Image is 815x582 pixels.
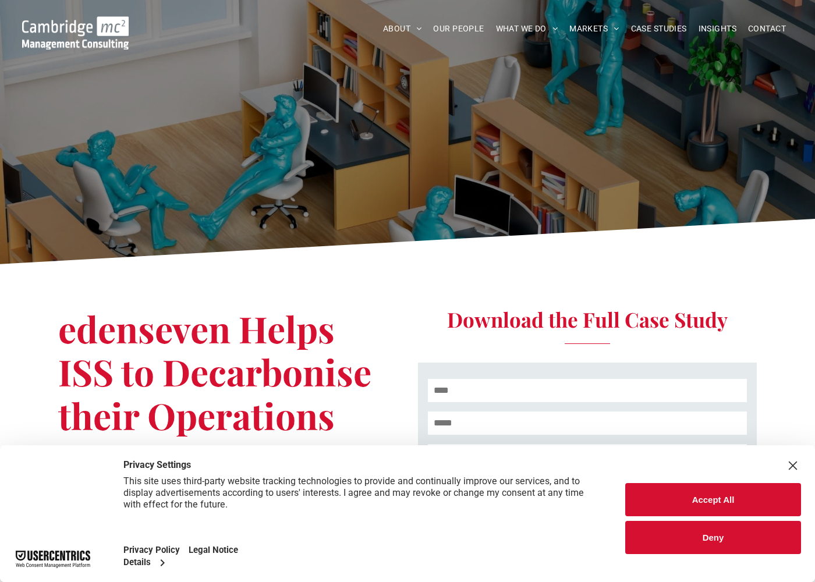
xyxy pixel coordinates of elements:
[490,20,564,38] a: WHAT WE DO
[625,20,693,38] a: CASE STUDIES
[427,20,490,38] a: OUR PEOPLE
[693,20,742,38] a: INSIGHTS
[447,306,728,333] span: Download the Full Case Study
[22,16,129,49] img: Go to Homepage
[377,20,428,38] a: ABOUT
[742,20,792,38] a: CONTACT
[58,304,371,439] span: edenseven Helps ISS to Decarbonise their Operations
[564,20,625,38] a: MARKETS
